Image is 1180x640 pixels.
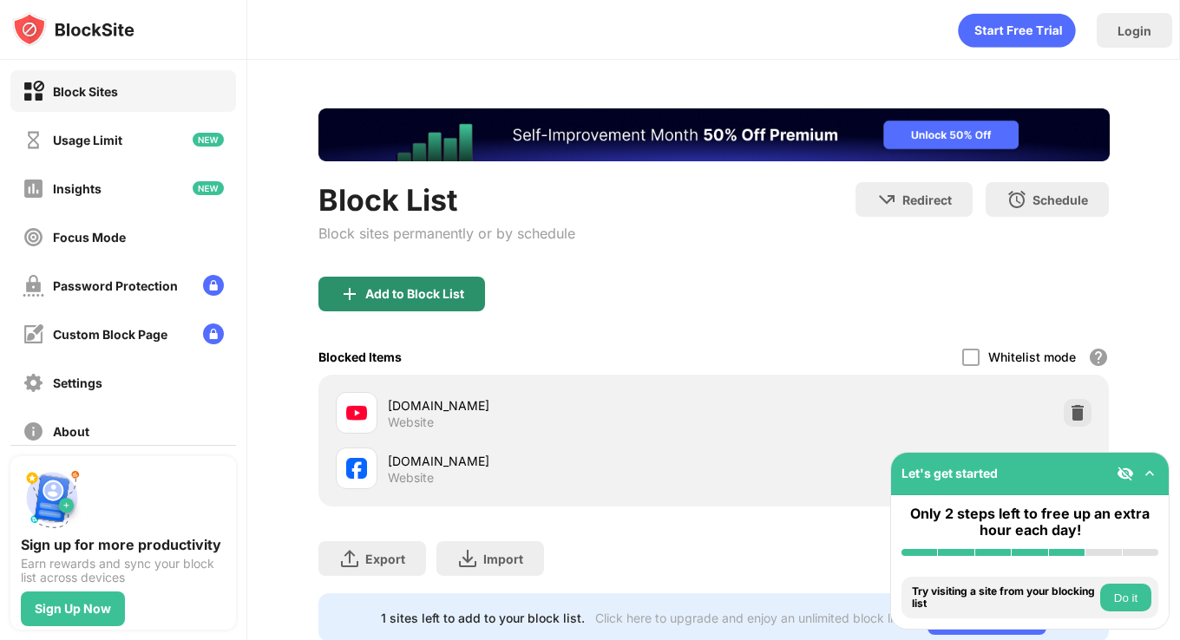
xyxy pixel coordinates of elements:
[318,225,575,242] div: Block sites permanently or by schedule
[23,372,44,394] img: settings-off.svg
[23,81,44,102] img: block-on.svg
[1118,23,1151,38] div: Login
[23,178,44,199] img: insights-off.svg
[388,415,434,430] div: Website
[203,275,224,296] img: lock-menu.svg
[21,536,226,553] div: Sign up for more productivity
[595,611,907,625] div: Click here to upgrade and enjoy an unlimited block list.
[346,402,367,423] img: favicons
[53,327,167,342] div: Custom Block Page
[193,133,224,147] img: new-icon.svg
[23,129,44,151] img: time-usage-off.svg
[988,349,1076,364] div: Whitelist mode
[318,182,575,218] div: Block List
[193,181,224,195] img: new-icon.svg
[53,230,126,245] div: Focus Mode
[53,84,118,99] div: Block Sites
[346,458,367,479] img: favicons
[23,275,44,297] img: password-protection-off.svg
[912,585,1096,611] div: Try visiting a site from your blocking list
[1117,465,1134,482] img: eye-not-visible.svg
[1141,465,1158,482] img: omni-setup-toggle.svg
[365,552,405,566] div: Export
[388,396,714,415] div: [DOMAIN_NAME]
[365,287,464,301] div: Add to Block List
[35,602,111,616] div: Sign Up Now
[381,611,585,625] div: 1 sites left to add to your block list.
[53,133,122,147] div: Usage Limit
[23,226,44,248] img: focus-off.svg
[21,467,83,529] img: push-signup.svg
[12,12,134,47] img: logo-blocksite.svg
[958,13,1076,48] div: animation
[1032,193,1088,207] div: Schedule
[901,466,998,480] div: Let's get started
[388,470,434,486] div: Website
[318,349,402,364] div: Blocked Items
[53,278,178,293] div: Password Protection
[23,421,44,442] img: about-off.svg
[318,108,1110,161] iframe: Banner
[902,193,952,207] div: Redirect
[388,452,714,470] div: [DOMAIN_NAME]
[21,557,226,584] div: Earn rewards and sync your block list across devices
[53,424,89,439] div: About
[203,323,224,344] img: lock-menu.svg
[901,506,1158,539] div: Only 2 steps left to free up an extra hour each day!
[483,552,523,566] div: Import
[23,323,44,345] img: customize-block-page-off.svg
[1100,584,1151,611] button: Do it
[53,181,102,196] div: Insights
[53,376,102,390] div: Settings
